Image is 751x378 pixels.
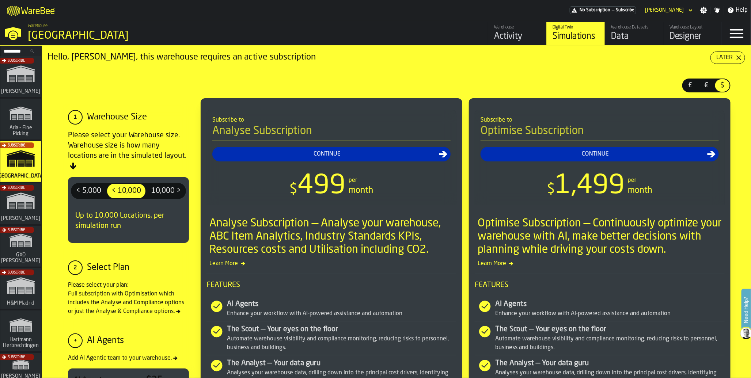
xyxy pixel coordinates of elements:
[73,185,104,197] span: < 5,000
[290,182,298,197] span: $
[495,309,725,318] div: Enhance your workflow with AI-powered assistance and automation
[87,111,147,123] div: Warehouse Size
[699,79,714,92] div: thumb
[0,56,41,99] a: link-to-/wh/i/72fe6713-8242-4c3c-8adf-5d67388ea6d5/simulations
[547,182,555,197] span: $
[682,79,698,92] label: button-switch-multi-£
[298,173,346,199] span: 499
[148,185,184,197] span: 10,000 >
[714,79,731,92] label: button-switch-multi-$
[670,25,716,30] div: Warehouse Layout
[580,8,610,13] span: No Subscription
[227,324,456,335] div: The Scout — Your eyes on the floor
[106,183,146,199] label: button-switch-multi-< 10,000
[495,335,725,352] div: Automate warehouse visibility and compliance monitoring, reducing risks to personnel, business an...
[0,268,41,310] a: link-to-/wh/i/0438fb8c-4a97-4a5b-bcc6-2889b6922db0/simulations
[227,358,456,369] div: The Analyst — Your data guru
[48,51,710,63] div: Hello, [PERSON_NAME], this warehouse requires an active subscription
[697,7,710,14] label: button-toggle-Settings
[628,176,636,185] div: per
[722,22,751,45] label: button-toggle-Menu
[481,147,719,161] button: button-Continue
[710,51,745,64] button: button-Later
[0,99,41,141] a: link-to-/wh/i/48cbecf7-1ea2-4bc9-a439-03d5b66e1a58/simulations
[553,31,599,42] div: Simulations
[475,259,725,268] span: Learn More
[724,6,751,15] label: button-toggle-Help
[107,184,145,198] div: thumb
[736,6,748,15] span: Help
[488,22,546,45] a: link-to-/wh/i/b5402f52-ce28-4f27-b3d4-5c6d76174849/feed/
[611,31,657,42] div: Data
[495,299,725,309] div: AI Agents
[481,116,719,125] div: Subscribe to
[28,23,48,28] span: Warehouse
[1,337,40,348] span: Hartmann Herbrechtingen
[494,25,541,30] div: Warehouse
[481,125,719,141] h4: Optimise Subscription
[684,81,696,90] span: £
[3,125,38,137] span: Arla - Fine Picking
[71,183,106,199] label: button-switch-multi-< 5,000
[349,176,357,185] div: per
[612,8,614,13] span: —
[71,205,186,237] div: Up to 10,000 Locations, per simulation run
[495,358,725,369] div: The Analyst — Your data guru
[717,81,728,90] span: $
[146,183,186,199] label: button-switch-multi-10,000 >
[483,150,707,159] div: Continue
[663,22,722,45] a: link-to-/wh/i/b5402f52-ce28-4f27-b3d4-5c6d76174849/designer
[553,25,599,30] div: Digital Twin
[8,355,25,359] span: Subscribe
[227,335,456,352] div: Automate warehouse visibility and compliance monitoring, reducing risks to personnel, business an...
[645,7,684,13] div: DropdownMenuValue-Ana Milicic
[212,116,451,125] div: Subscribe to
[670,31,716,42] div: Designer
[8,271,25,275] span: Subscribe
[147,184,185,198] div: thumb
[715,79,730,92] div: thumb
[570,6,636,14] a: link-to-/wh/i/b5402f52-ce28-4f27-b3d4-5c6d76174849/pricing/
[215,150,439,159] div: Continue
[495,324,725,335] div: The Scout — Your eyes on the floor
[349,185,373,196] div: month
[209,217,456,256] div: Analyse Subscription — Analyse your warehouse, ABC Item Analytics, Industry Standards KPIs, Resou...
[742,290,750,331] label: Need Help?
[714,53,736,62] div: Later
[8,59,25,63] span: Subscribe
[68,130,189,171] div: Please select your Warehouse size. Warehouse size is how many locations are in the simulated layout.
[605,22,663,45] a: link-to-/wh/i/b5402f52-ce28-4f27-b3d4-5c6d76174849/data
[28,29,225,42] div: [GEOGRAPHIC_DATA]
[206,280,456,290] span: Features
[475,280,725,290] span: Features
[8,228,25,232] span: Subscribe
[611,25,657,30] div: Warehouse Datasets
[8,186,25,190] span: Subscribe
[227,309,456,318] div: Enhance your workflow with AI-powered assistance and automation
[701,81,712,90] span: €
[0,226,41,268] a: link-to-/wh/i/baca6aa3-d1fc-43c0-a604-2a1c9d5db74d/simulations
[628,185,652,196] div: month
[206,259,456,268] span: Learn More
[212,147,451,161] button: button-Continue
[616,8,634,13] span: Subscribe
[72,184,106,198] div: thumb
[642,6,694,15] div: DropdownMenuValue-Ana Milicic
[0,183,41,226] a: link-to-/wh/i/1653e8cc-126b-480f-9c47-e01e76aa4a88/simulations
[698,79,714,92] label: button-switch-multi-€
[68,354,189,363] div: Add AI Agentic team to your warehouse.
[8,144,25,148] span: Subscribe
[68,281,189,316] div: Please select your plan: Full subscription with Optimisation which includes the Analyse and Compl...
[570,6,636,14] div: Menu Subscription
[87,262,129,274] div: Select Plan
[0,141,41,183] a: link-to-/wh/i/b5402f52-ce28-4f27-b3d4-5c6d76174849/simulations
[478,217,725,256] div: Optimise Subscription — Continuously optimize your warehouse with AI, make better decisions with ...
[109,185,144,197] span: < 10,000
[68,333,83,348] div: +
[494,31,541,42] div: Activity
[68,260,83,275] div: 2
[546,22,605,45] a: link-to-/wh/i/b5402f52-ce28-4f27-b3d4-5c6d76174849/simulations
[0,310,41,353] a: link-to-/wh/i/f0a6b354-7883-413a-84ff-a65eb9c31f03/simulations
[212,125,451,141] h4: Analyse Subscription
[711,7,724,14] label: button-toggle-Notifications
